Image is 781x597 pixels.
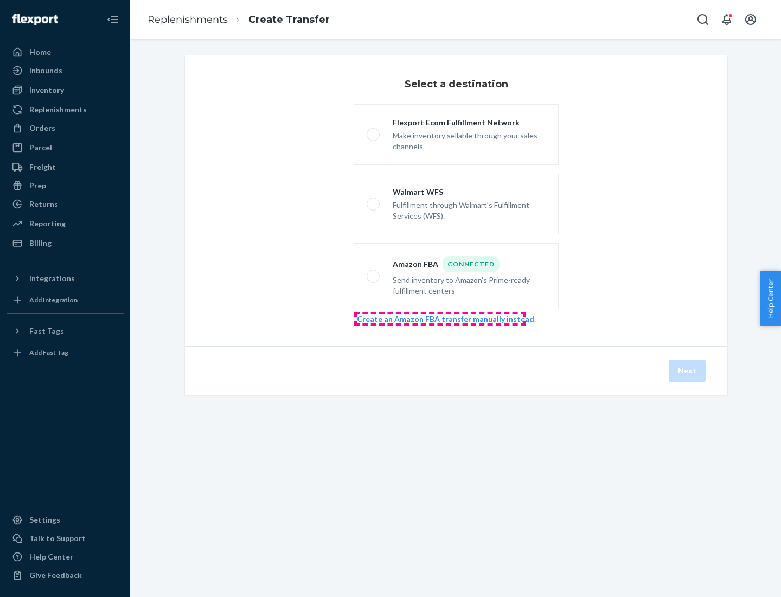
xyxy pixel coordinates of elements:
div: Integrations [29,273,75,284]
a: Inbounds [7,62,124,79]
a: Reporting [7,215,124,232]
button: Integrations [7,270,124,287]
a: Add Fast Tag [7,344,124,361]
a: Parcel [7,139,124,156]
div: Billing [29,238,52,249]
div: Orders [29,123,55,134]
a: Help Center [7,548,124,566]
div: Send inventory to Amazon's Prime-ready fulfillment centers [393,272,546,296]
div: Talk to Support [29,533,86,544]
a: Create an Amazon FBA transfer manually instead [357,314,534,323]
div: Inbounds [29,65,62,76]
div: Parcel [29,142,52,153]
a: Billing [7,234,124,252]
div: Help Center [29,551,73,562]
button: Open notifications [716,9,738,30]
div: Connected [443,256,500,272]
div: Add Fast Tag [29,348,68,357]
button: Give Feedback [7,567,124,584]
a: Settings [7,511,124,529]
a: Add Integration [7,291,124,309]
a: Create Transfer [248,14,330,26]
div: Add Integration [29,295,78,304]
div: Amazon FBA [393,256,546,272]
a: Home [7,43,124,61]
div: Freight [29,162,56,173]
div: Walmart WFS [393,187,546,198]
a: Orders [7,119,124,137]
a: Replenishments [148,14,228,26]
button: Next [669,360,706,382]
a: Returns [7,195,124,213]
div: . [357,314,555,325]
img: Flexport logo [12,14,58,25]
div: Reporting [29,218,66,229]
div: Give Feedback [29,570,82,581]
a: Replenishments [7,101,124,118]
div: Fast Tags [29,326,64,336]
button: Help Center [760,271,781,326]
div: Fulfillment through Walmart's Fulfillment Services (WFS). [393,198,546,221]
button: Close Navigation [102,9,124,30]
button: Open account menu [740,9,761,30]
ol: breadcrumbs [139,4,338,36]
button: Open Search Box [692,9,714,30]
div: Settings [29,515,60,525]
button: Fast Tags [7,322,124,340]
div: Make inventory sellable through your sales channels [393,128,546,152]
div: Inventory [29,85,64,96]
div: Prep [29,180,46,191]
a: Inventory [7,81,124,99]
a: Prep [7,177,124,194]
a: Talk to Support [7,530,124,547]
div: Home [29,47,51,58]
div: Returns [29,199,58,209]
div: Flexport Ecom Fulfillment Network [393,117,546,128]
div: Replenishments [29,104,87,115]
h3: Select a destination [405,77,508,91]
a: Freight [7,158,124,176]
